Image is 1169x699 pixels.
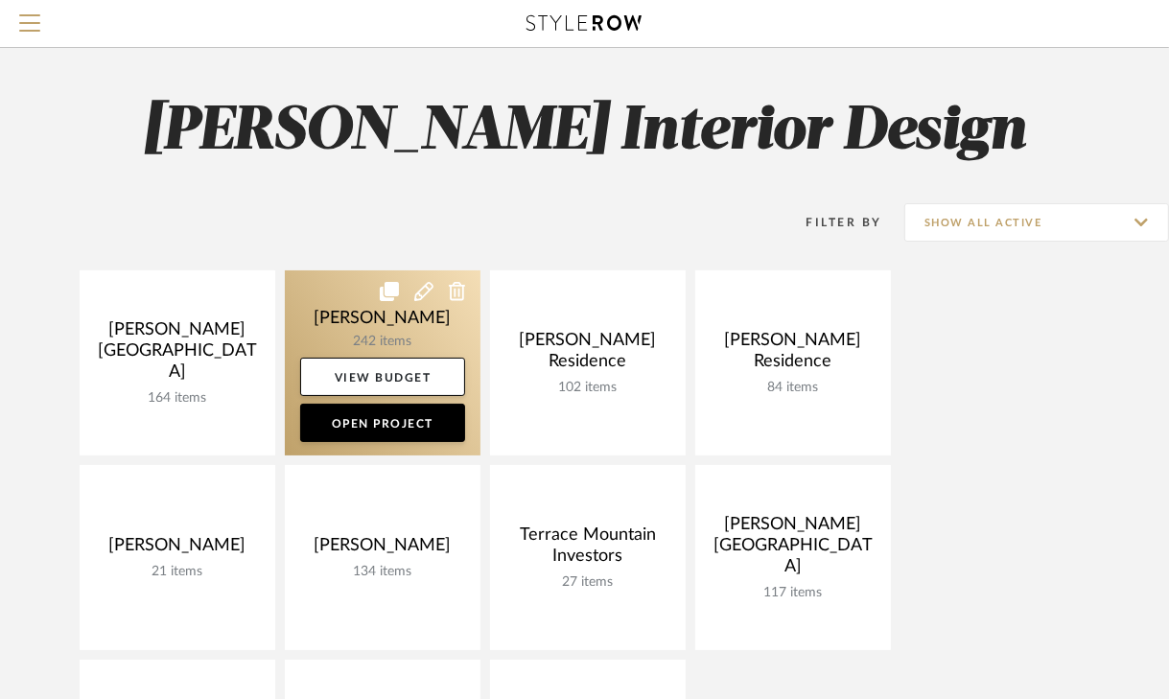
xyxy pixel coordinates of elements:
div: Filter By [782,213,882,232]
div: [PERSON_NAME] Residence [711,330,876,380]
div: [PERSON_NAME][GEOGRAPHIC_DATA] [711,514,876,585]
div: 102 items [505,380,670,396]
div: [PERSON_NAME][GEOGRAPHIC_DATA] [95,319,260,390]
div: 21 items [95,564,260,580]
div: [PERSON_NAME] Residence [505,330,670,380]
div: 27 items [505,574,670,591]
div: Terrace Mountain Investors [505,524,670,574]
div: 84 items [711,380,876,396]
div: [PERSON_NAME] [95,535,260,564]
div: 134 items [300,564,465,580]
div: [PERSON_NAME] [300,535,465,564]
a: Open Project [300,404,465,442]
div: 117 items [711,585,876,601]
div: 164 items [95,390,260,407]
a: View Budget [300,358,465,396]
